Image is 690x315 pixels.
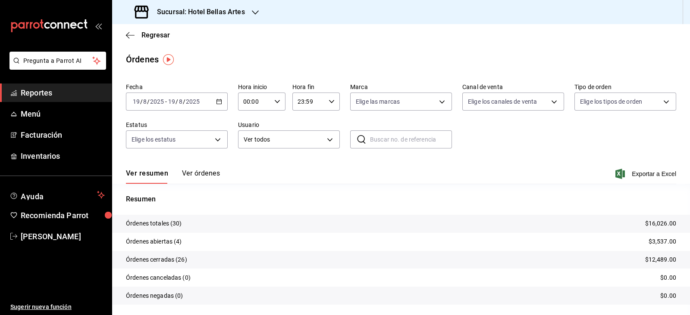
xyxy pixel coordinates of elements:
input: ---- [185,98,200,105]
input: Buscar no. de referencia [370,131,452,148]
p: $0.00 [660,291,676,300]
span: / [140,98,143,105]
span: - [165,98,167,105]
span: Sugerir nueva función [10,303,105,312]
button: Regresar [126,31,170,39]
p: Órdenes negadas (0) [126,291,183,300]
span: [PERSON_NAME] [21,231,105,242]
button: Ver resumen [126,169,168,184]
label: Tipo de orden [574,84,676,90]
div: navigation tabs [126,169,220,184]
label: Hora fin [292,84,340,90]
span: Pregunta a Parrot AI [23,56,93,65]
p: $16,026.00 [645,219,676,228]
p: $3,537.00 [649,237,676,246]
p: $12,489.00 [645,255,676,264]
button: Pregunta a Parrot AI [9,52,106,70]
p: $0.00 [660,273,676,282]
label: Fecha [126,84,228,90]
p: Órdenes cerradas (26) [126,255,187,264]
span: / [176,98,178,105]
span: Menú [21,108,105,120]
input: -- [179,98,183,105]
label: Canal de venta [462,84,564,90]
button: open_drawer_menu [95,22,102,29]
label: Usuario [238,122,340,128]
h3: Sucursal: Hotel Bellas Artes [150,7,245,17]
label: Hora inicio [238,84,285,90]
input: -- [143,98,147,105]
img: Tooltip marker [163,54,174,65]
div: Órdenes [126,53,159,66]
input: ---- [150,98,164,105]
span: Elige los canales de venta [468,97,537,106]
button: Ver órdenes [182,169,220,184]
p: Resumen [126,194,676,204]
span: Elige los estatus [132,135,176,144]
p: Órdenes totales (30) [126,219,182,228]
button: Exportar a Excel [617,169,676,179]
span: Regresar [141,31,170,39]
span: Recomienda Parrot [21,210,105,221]
span: Facturación [21,129,105,141]
label: Estatus [126,122,228,128]
a: Pregunta a Parrot AI [6,62,106,71]
label: Marca [350,84,452,90]
span: Elige las marcas [356,97,400,106]
span: / [147,98,150,105]
input: -- [132,98,140,105]
span: Inventarios [21,150,105,162]
span: Elige los tipos de orden [580,97,642,106]
p: Órdenes canceladas (0) [126,273,191,282]
span: Ayuda [21,190,94,200]
input: -- [168,98,176,105]
span: Reportes [21,87,105,99]
span: Ver todos [244,135,324,144]
p: Órdenes abiertas (4) [126,237,182,246]
span: / [183,98,185,105]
